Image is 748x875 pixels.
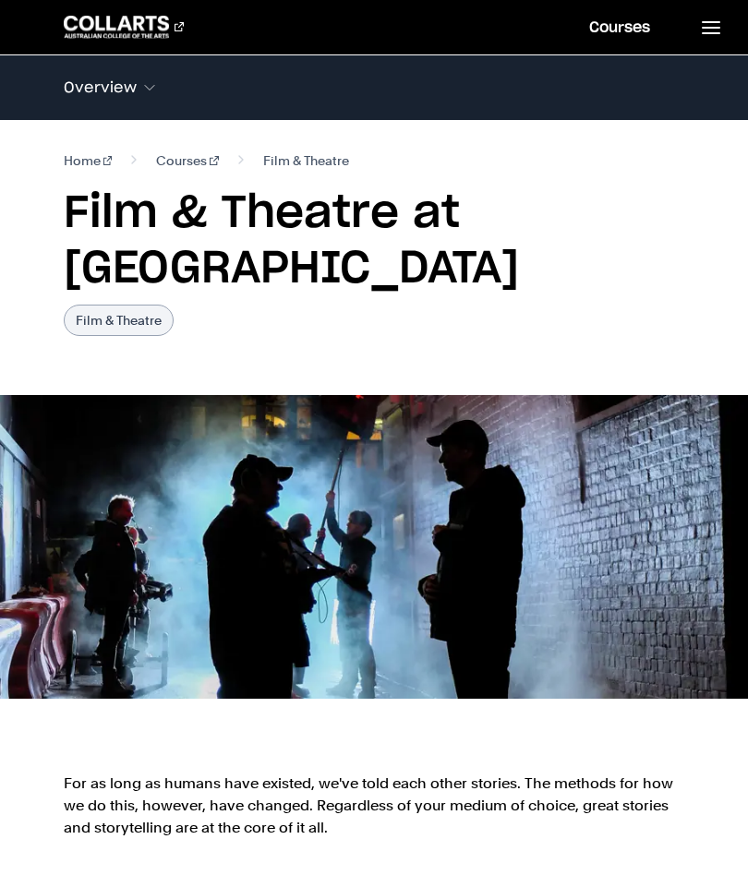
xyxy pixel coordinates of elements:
a: Courses [156,150,219,172]
span: Overview [64,79,137,96]
a: Home [64,150,113,172]
p: Film & Theatre [64,305,174,336]
p: For as long as humans have existed, we've told each other stories. The methods for how we do this... [64,773,684,839]
div: Go to homepage [64,16,184,38]
h1: Film & Theatre at [GEOGRAPHIC_DATA] [64,186,684,297]
button: Overview [64,68,684,107]
span: Film & Theatre [263,150,349,172]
